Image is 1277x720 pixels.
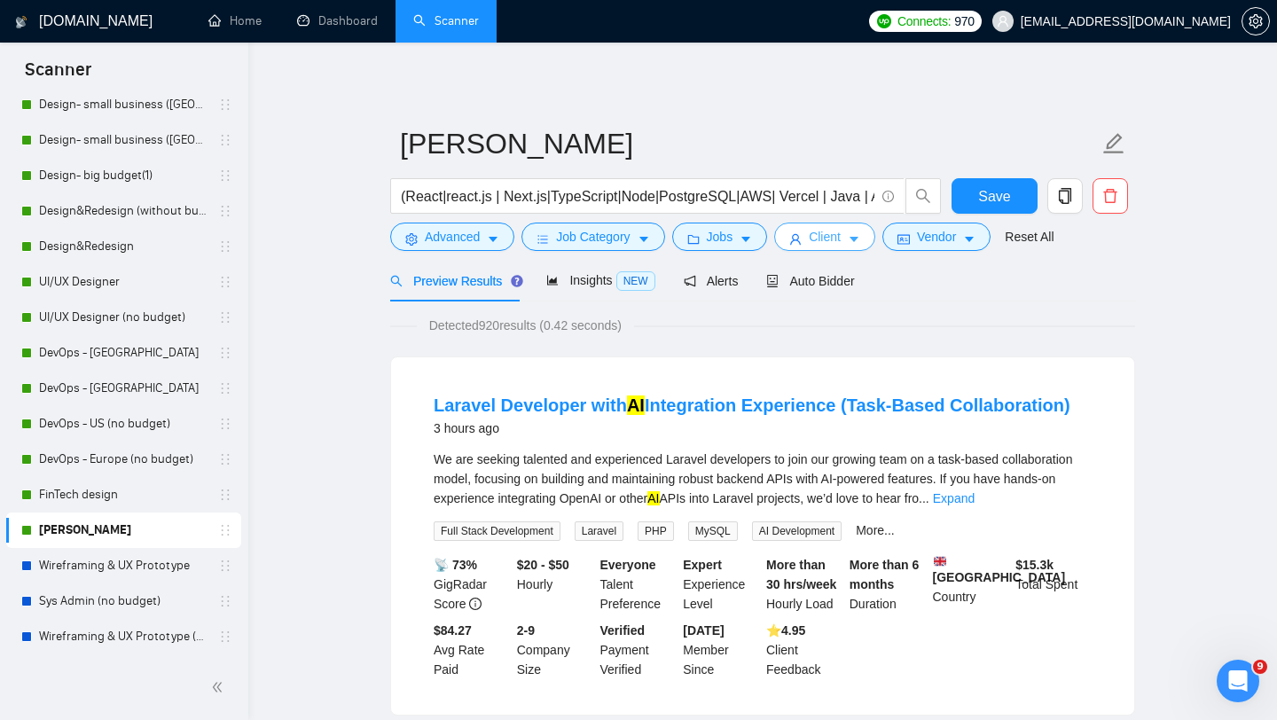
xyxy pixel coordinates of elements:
[952,178,1038,214] button: Save
[39,406,208,442] a: DevOps - US (no budget)
[877,14,891,28] img: upwork-logo.png
[897,12,951,31] span: Connects:
[752,521,842,541] span: AI Development
[934,555,946,567] img: 🇬🇧
[848,232,860,246] span: caret-down
[683,623,724,638] b: [DATE]
[929,555,1013,614] div: Country
[774,223,875,251] button: userClientcaret-down
[430,555,513,614] div: GigRadar Score
[434,623,472,638] b: $84.27
[39,87,208,122] a: Design- small business ([GEOGRAPHIC_DATA])(15$)
[218,594,232,608] span: holder
[11,57,106,94] span: Scanner
[39,371,208,406] a: DevOps - [GEOGRAPHIC_DATA]
[954,12,974,31] span: 970
[600,558,656,572] b: Everyone
[390,274,518,288] span: Preview Results
[218,310,232,325] span: holder
[679,555,763,614] div: Experience Level
[1242,14,1270,28] a: setting
[208,13,262,28] a: homeHome
[597,555,680,614] div: Talent Preference
[846,555,929,614] div: Duration
[417,316,634,335] span: Detected 920 results (0.42 seconds)
[39,477,208,513] a: FinTech design
[897,232,910,246] span: idcard
[218,559,232,573] span: holder
[434,418,1070,439] div: 3 hours ago
[600,623,646,638] b: Verified
[218,381,232,395] span: holder
[917,227,956,247] span: Vendor
[513,621,597,679] div: Company Size
[575,521,623,541] span: Laravel
[688,521,738,541] span: MySQL
[509,273,525,289] div: Tooltip anchor
[546,274,559,286] span: area-chart
[218,630,232,644] span: holder
[679,621,763,679] div: Member Since
[933,491,975,505] a: Expand
[672,223,768,251] button: folderJobscaret-down
[1093,188,1127,204] span: delete
[1242,7,1270,35] button: setting
[684,274,739,288] span: Alerts
[856,523,895,537] a: More...
[683,558,722,572] b: Expert
[556,227,630,247] span: Job Category
[882,223,991,251] button: idcardVendorcaret-down
[638,521,674,541] span: PHP
[850,558,920,591] b: More than 6 months
[517,623,535,638] b: 2-9
[390,223,514,251] button: settingAdvancedcaret-down
[627,395,645,415] mark: AI
[39,335,208,371] a: DevOps - [GEOGRAPHIC_DATA]
[390,275,403,287] span: search
[469,598,482,610] span: info-circle
[218,239,232,254] span: holder
[218,523,232,537] span: holder
[546,273,654,287] span: Insights
[906,188,940,204] span: search
[687,232,700,246] span: folder
[766,275,779,287] span: robot
[905,178,941,214] button: search
[39,300,208,335] a: UI/UX Designer (no budget)
[400,121,1099,166] input: Scanner name...
[39,264,208,300] a: UI/UX Designer
[39,193,208,229] a: Design&Redesign (without budget)
[1048,188,1082,204] span: copy
[1093,178,1128,214] button: delete
[1047,178,1083,214] button: copy
[39,548,208,583] a: Wireframing & UX Prototype
[39,442,208,477] a: DevOps - Europe (no budget)
[1242,14,1269,28] span: setting
[211,678,229,696] span: double-left
[413,13,479,28] a: searchScanner
[707,227,733,247] span: Jobs
[809,227,841,247] span: Client
[1015,558,1054,572] b: $ 15.3k
[434,521,560,541] span: Full Stack Development
[218,98,232,112] span: holder
[882,191,894,202] span: info-circle
[1102,132,1125,155] span: edit
[39,513,208,548] a: [PERSON_NAME]
[218,417,232,431] span: holder
[218,133,232,147] span: holder
[430,621,513,679] div: Avg Rate Paid
[15,8,27,36] img: logo
[597,621,680,679] div: Payment Verified
[513,555,597,614] div: Hourly
[647,491,659,505] mark: AI
[763,621,846,679] div: Client Feedback
[1217,660,1259,702] iframe: Intercom live chat
[763,555,846,614] div: Hourly Load
[1005,227,1054,247] a: Reset All
[434,395,1070,415] a: Laravel Developer withAIIntegration Experience (Task-Based Collaboration)
[978,185,1010,207] span: Save
[789,232,802,246] span: user
[963,232,975,246] span: caret-down
[919,491,929,505] span: ...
